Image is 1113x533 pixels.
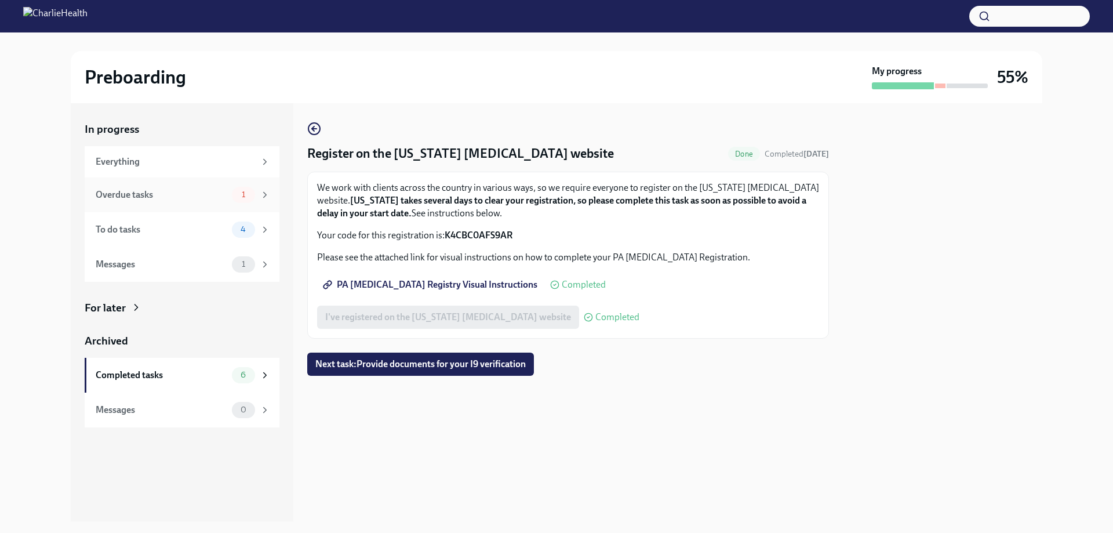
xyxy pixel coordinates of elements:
span: Done [728,150,760,158]
a: Overdue tasks1 [85,177,279,212]
span: Completed [562,280,606,289]
div: Overdue tasks [96,188,227,201]
a: In progress [85,122,279,137]
strong: My progress [872,65,922,78]
div: Everything [96,155,255,168]
img: CharlieHealth [23,7,88,26]
a: To do tasks4 [85,212,279,247]
span: Next task : Provide documents for your I9 verification [315,358,526,370]
button: Next task:Provide documents for your I9 verification [307,353,534,376]
a: Messages1 [85,247,279,282]
strong: [US_STATE] takes several days to clear your registration, so please complete this task as soon as... [317,195,806,219]
strong: K4CBC0AFS9AR [445,230,512,241]
a: Messages0 [85,393,279,427]
span: Completed [595,313,639,322]
p: Please see the attached link for visual instructions on how to complete your PA [MEDICAL_DATA] Re... [317,251,819,264]
a: Completed tasks6 [85,358,279,393]
p: Your code for this registration is: [317,229,819,242]
div: Messages [96,404,227,416]
a: For later [85,300,279,316]
span: 1 [235,260,252,269]
span: September 25th, 2025 10:19 [765,148,829,159]
span: 0 [234,405,253,414]
span: 1 [235,190,252,199]
span: 6 [234,371,253,379]
span: 4 [234,225,253,234]
span: PA [MEDICAL_DATA] Registry Visual Instructions [325,279,537,291]
div: To do tasks [96,223,227,236]
h3: 55% [997,67,1028,88]
p: We work with clients across the country in various ways, so we require everyone to register on th... [317,182,819,220]
strong: [DATE] [803,149,829,159]
div: Completed tasks [96,369,227,382]
a: PA [MEDICAL_DATA] Registry Visual Instructions [317,273,545,296]
h4: Register on the [US_STATE] [MEDICAL_DATA] website [307,145,614,162]
div: For later [85,300,126,316]
div: Messages [96,258,227,271]
a: Archived [85,333,279,349]
span: Completed [765,149,829,159]
a: Everything [85,146,279,177]
h2: Preboarding [85,66,186,89]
